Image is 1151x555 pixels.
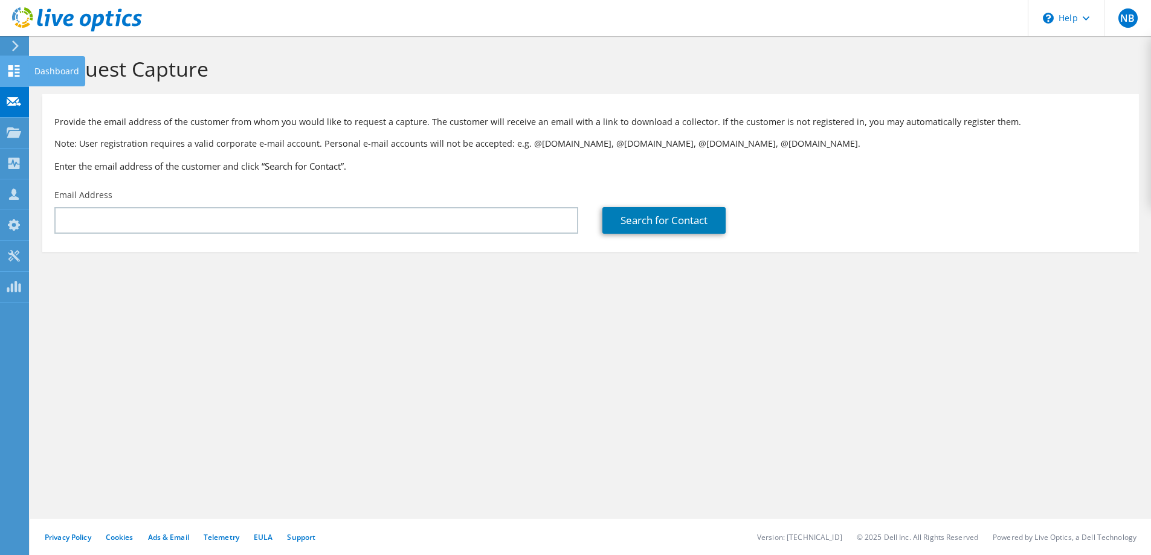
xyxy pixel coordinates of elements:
li: Version: [TECHNICAL_ID] [757,532,842,542]
a: Privacy Policy [45,532,91,542]
a: Ads & Email [148,532,189,542]
span: NB [1118,8,1138,28]
h1: Request Capture [48,56,1127,82]
a: Cookies [106,532,134,542]
li: © 2025 Dell Inc. All Rights Reserved [857,532,978,542]
a: EULA [254,532,272,542]
p: Provide the email address of the customer from whom you would like to request a capture. The cust... [54,115,1127,129]
p: Note: User registration requires a valid corporate e-mail account. Personal e-mail accounts will ... [54,137,1127,150]
h3: Enter the email address of the customer and click “Search for Contact”. [54,159,1127,173]
svg: \n [1043,13,1054,24]
a: Support [287,532,315,542]
li: Powered by Live Optics, a Dell Technology [993,532,1136,542]
div: Dashboard [28,56,85,86]
a: Search for Contact [602,207,726,234]
a: Telemetry [204,532,239,542]
label: Email Address [54,189,112,201]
